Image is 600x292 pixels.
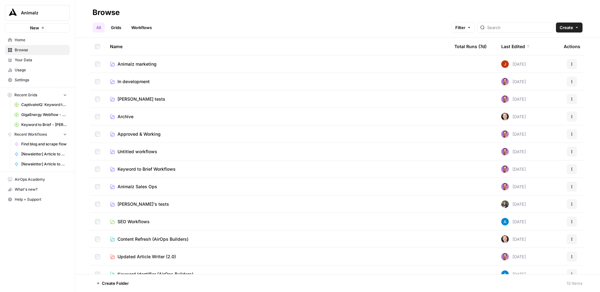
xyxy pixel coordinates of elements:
button: Workspace: Animalz [5,5,70,21]
span: Approved & Working [117,131,161,137]
img: o3cqybgnmipr355j8nz4zpq1mc6x [501,270,509,278]
div: [DATE] [501,95,526,103]
a: In development [110,78,444,85]
div: [DATE] [501,200,526,208]
span: Settings [15,77,67,83]
span: Create [560,24,573,31]
a: Browse [5,45,70,55]
span: CaptivateIQ: Keyword to Article [21,102,67,108]
img: 6puihir5v8umj4c82kqcaj196fcw [501,95,509,103]
img: lgt9qu58mh3yk4jks3syankzq6oi [501,235,509,243]
a: Find blog and scrape flow [12,139,70,149]
a: [Newsletter] Article to Newsletter ([PERSON_NAME]) [12,149,70,159]
span: Filter [455,24,465,31]
span: Untitled workflows [117,149,157,155]
a: Your Data [5,55,70,65]
div: [DATE] [501,78,526,85]
button: Help + Support [5,194,70,204]
span: [Newsletter] Article to Newsletter ([PERSON_NAME]) [21,151,67,157]
img: 6puihir5v8umj4c82kqcaj196fcw [501,183,509,190]
img: 6puihir5v8umj4c82kqcaj196fcw [501,148,509,155]
span: AirOps Academy [15,177,67,182]
a: GigaEnergy Webflow - Shop Inventories [12,110,70,120]
span: Keyword to Brief - [PERSON_NAME] Code Grid [21,122,67,128]
div: [DATE] [501,270,526,278]
img: 6puihir5v8umj4c82kqcaj196fcw [501,78,509,85]
a: AirOps Academy [5,174,70,184]
span: In development [117,78,150,85]
span: Usage [15,67,67,73]
a: Home [5,35,70,45]
span: New [30,25,39,31]
span: [Newsletter] Article to Newsletter (GPT-5) [21,161,67,167]
div: Name [110,38,444,55]
div: [DATE] [501,148,526,155]
div: What's new? [5,185,69,194]
button: Create [556,23,582,33]
a: Workflows [127,23,156,33]
a: Archive [110,113,444,120]
div: Actions [564,38,580,55]
a: Animalz marketing [110,61,444,67]
a: Usage [5,65,70,75]
span: Find blog and scrape flow [21,141,67,147]
div: Last Edited [501,38,530,55]
div: [DATE] [501,165,526,173]
a: SEO Workflows [110,219,444,225]
div: Total Runs (7d) [454,38,487,55]
button: New [5,23,70,33]
img: 6puihir5v8umj4c82kqcaj196fcw [501,253,509,260]
a: Untitled workflows [110,149,444,155]
span: Updated Article Writer (2.0) [117,254,176,260]
span: Recent Grids [14,92,37,98]
img: o3cqybgnmipr355j8nz4zpq1mc6x [501,218,509,225]
span: Keyword Identifier (AirOps Builders) [117,271,193,277]
span: Animalz [21,10,59,16]
div: Browse [92,8,120,18]
span: [PERSON_NAME] tests [117,96,165,102]
span: Keyword to Brief Workflows [117,166,176,172]
span: Animalz Sales Ops [117,184,157,190]
span: [PERSON_NAME]'s tests [117,201,169,207]
button: Recent Workflows [5,130,70,139]
img: lgt9qu58mh3yk4jks3syankzq6oi [501,113,509,120]
a: Grids [107,23,125,33]
a: [PERSON_NAME]'s tests [110,201,444,207]
div: [DATE] [501,235,526,243]
span: SEO Workflows [117,219,150,225]
button: Recent Grids [5,90,70,100]
span: Create Folder [102,280,129,286]
a: [PERSON_NAME] tests [110,96,444,102]
span: Recent Workflows [14,132,47,137]
img: 6puihir5v8umj4c82kqcaj196fcw [501,165,509,173]
div: [DATE] [501,183,526,190]
a: Approved & Working [110,131,444,137]
a: All [92,23,105,33]
a: Updated Article Writer (2.0) [110,254,444,260]
a: CaptivateIQ: Keyword to Article [12,100,70,110]
div: 13 Items [567,280,582,286]
img: axfdhis7hqllw7znytczg3qeu3ls [501,200,509,208]
span: Help + Support [15,197,67,202]
a: Keyword Identifier (AirOps Builders) [110,271,444,277]
a: Settings [5,75,70,85]
button: Create Folder [92,278,132,288]
span: Archive [117,113,133,120]
a: Animalz Sales Ops [110,184,444,190]
a: [Newsletter] Article to Newsletter (GPT-5) [12,159,70,169]
img: 6puihir5v8umj4c82kqcaj196fcw [501,130,509,138]
span: Your Data [15,57,67,63]
span: Browse [15,47,67,53]
a: Keyword to Brief - [PERSON_NAME] Code Grid [12,120,70,130]
span: Home [15,37,67,43]
a: Content Refresh (AirOps Builders) [110,236,444,242]
img: erg4ip7zmrmc8e5ms3nyz8p46hz7 [501,60,509,68]
div: [DATE] [501,130,526,138]
button: What's new? [5,184,70,194]
div: [DATE] [501,113,526,120]
div: [DATE] [501,60,526,68]
a: Keyword to Brief Workflows [110,166,444,172]
input: Search [487,24,551,31]
span: Animalz marketing [117,61,157,67]
img: Animalz Logo [7,7,18,18]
